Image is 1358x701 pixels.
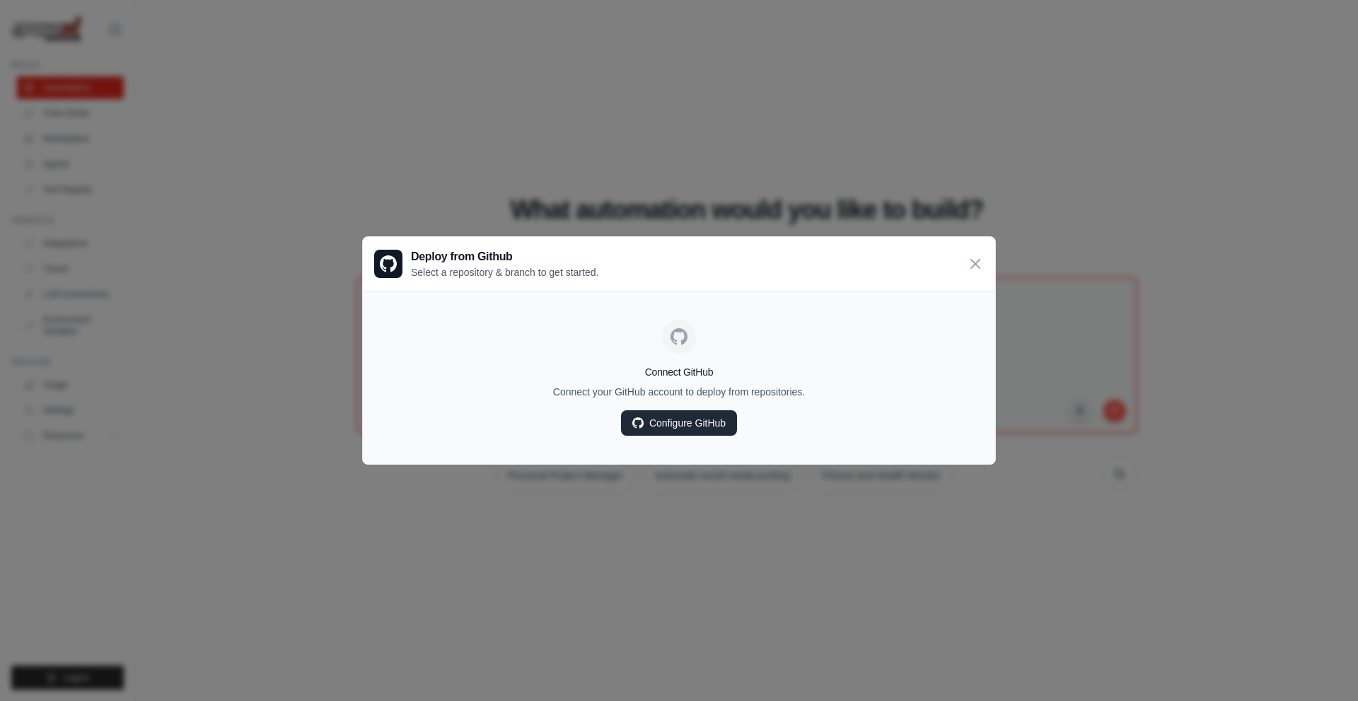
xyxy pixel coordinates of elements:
[374,385,984,399] p: Connect your GitHub account to deploy from repositories.
[374,365,984,379] h4: Connect GitHub
[621,410,737,436] a: Configure GitHub
[411,265,598,279] p: Select a repository & branch to get started.
[1287,633,1358,701] iframe: Chat Widget
[411,248,598,265] h3: Deploy from Github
